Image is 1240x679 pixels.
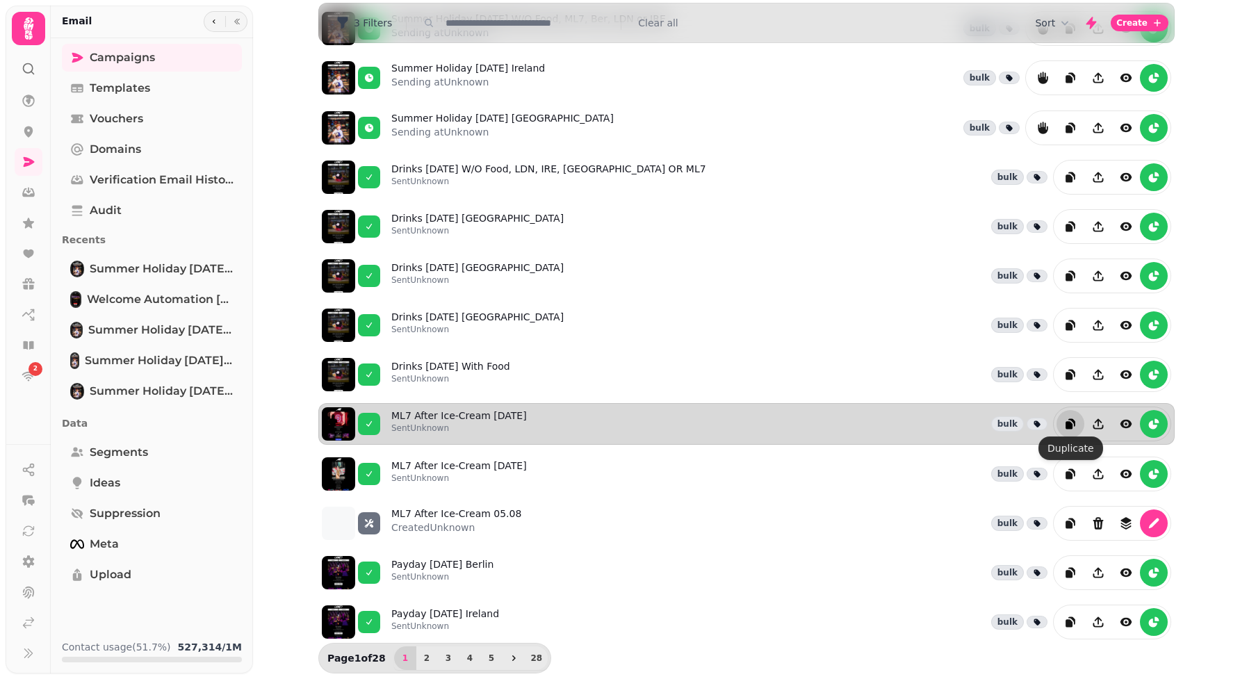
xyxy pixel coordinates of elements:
[62,74,242,102] a: Templates
[90,566,131,583] span: Upload
[62,500,242,527] a: Suppression
[90,444,148,461] span: Segments
[322,457,355,491] img: aHR0cHM6Ly9zdGFtcGVkZS1zZXJ2aWNlLXByb2QtdGVtcGxhdGUtcHJldmlld3MuczMuZXUtd2VzdC0xLmFtYXpvbmF3cy5jb...
[1140,163,1168,191] button: reports
[90,202,122,219] span: Audit
[963,120,996,136] div: bulk
[62,469,242,497] a: Ideas
[1140,361,1168,388] button: reports
[62,286,242,313] a: Welcome Automation IrelandWelcome Automation [GEOGRAPHIC_DATA]
[1112,311,1140,339] button: view
[325,12,403,34] button: 3 Filters
[391,275,564,286] p: Sent Unknown
[62,411,242,436] p: Data
[1084,460,1112,488] button: Share campaign preview
[1140,460,1168,488] button: reports
[391,75,545,89] p: Sending at Unknown
[391,61,545,95] a: Summer Holiday [DATE] IrelandSending atUnknown
[1112,213,1140,240] button: view
[1084,608,1112,636] button: Share campaign preview
[502,646,525,670] button: next
[991,367,1024,382] div: bulk
[391,261,564,291] a: Drinks [DATE] [GEOGRAPHIC_DATA]SentUnknown
[1084,114,1112,142] button: Share campaign preview
[1140,64,1168,92] button: reports
[1112,262,1140,290] button: view
[391,225,564,236] p: Sent Unknown
[88,322,234,338] span: Summer Holiday [DATE] With Food
[90,80,150,97] span: Templates
[1084,410,1112,438] button: Share campaign preview
[963,70,996,85] div: bulk
[1084,163,1112,191] button: Share campaign preview
[33,364,38,374] span: 2
[322,61,355,95] img: aHR0cHM6Ly9zdGFtcGVkZS1zZXJ2aWNlLXByb2QtdGVtcGxhdGUtcHJldmlld3MuczMuZXUtd2VzdC0xLmFtYXpvbmF3cy5jb...
[72,323,81,337] img: Summer Holiday 12th August With Food
[394,646,416,670] button: 1
[1029,114,1057,142] button: reports
[1038,436,1103,460] div: Duplicate
[1111,15,1168,31] button: Create
[391,125,614,139] p: Sending at Unknown
[1112,608,1140,636] button: view
[90,505,161,522] span: Suppression
[991,416,1024,432] div: bulk
[1112,460,1140,488] button: view
[1112,163,1140,191] button: view
[1084,559,1112,587] button: Share campaign preview
[1140,410,1168,438] button: reports
[400,654,411,662] span: 1
[1140,559,1168,587] button: reports
[322,161,355,194] img: aHR0cHM6Ly9zdGFtcGVkZS1zZXJ2aWNlLXByb2QtdGVtcGxhdGUtcHJldmlld3MuczMuZXUtd2VzdC0xLmFtYXpvbmF3cy5jb...
[1057,559,1084,587] button: duplicate
[459,646,481,670] button: 4
[90,536,119,553] span: Meta
[991,170,1024,185] div: bulk
[531,654,542,662] span: 28
[1057,410,1084,438] button: duplicate
[1057,213,1084,240] button: duplicate
[85,352,234,369] span: Summer Holiday [DATE] W/O Food, ML7, Ber, LDN or IRE
[391,176,706,187] p: Sent Unknown
[354,18,392,28] span: 3 Filters
[1084,64,1112,92] button: Share campaign preview
[1057,262,1084,290] button: duplicate
[391,507,521,540] a: ML7 After Ice-Cream 05.08CreatedUnknown
[391,557,493,588] a: Payday [DATE] BerlinSentUnknown
[1057,64,1084,92] button: duplicate
[1035,16,1072,30] button: Sort
[1140,509,1168,537] button: edit
[1057,509,1084,537] button: duplicate
[51,38,253,629] nav: Tabs
[391,162,706,193] a: Drinks [DATE] W/O Food, LDN, IRE, [GEOGRAPHIC_DATA] OR ML7SentUnknown
[1140,311,1168,339] button: reports
[62,14,92,28] h2: Email
[322,507,355,540] img: aHR0cHM6Ly9zdGFtcGVkZS1zZXJ2aWNlLXByb2QtdGVtcGxhdGUtcHJldmlld3MuczMuZXUtd2VzdC0xLmFtYXpvbmF3cy5jb...
[322,358,355,391] img: aHR0cHM6Ly9zdGFtcGVkZS1zZXJ2aWNlLXByb2QtdGVtcGxhdGUtcHJldmlld3MuczMuZXUtd2VzdC0xLmFtYXpvbmF3cy5jb...
[1084,311,1112,339] button: Share campaign preview
[90,475,120,491] span: Ideas
[464,654,475,662] span: 4
[443,654,454,662] span: 3
[1112,509,1140,537] button: revisions
[72,262,83,276] img: Summer Holiday 12th August Berlin
[1112,64,1140,92] button: view
[391,423,527,434] p: Sent Unknown
[391,324,564,335] p: Sent Unknown
[1057,114,1084,142] button: duplicate
[1140,213,1168,240] button: reports
[322,111,355,145] img: aHR0cHM6Ly9zdGFtcGVkZS1zZXJ2aWNlLXByb2QtdGVtcGxhdGUtcHJldmlld3MuczMuZXUtd2VzdC0xLmFtYXpvbmF3cy5jb...
[1140,262,1168,290] button: reports
[1140,608,1168,636] button: reports
[991,318,1024,333] div: bulk
[638,16,678,30] button: Clear all
[391,473,527,484] p: Sent Unknown
[90,383,234,400] span: Summer Holiday [DATE] Ireland
[62,197,242,224] a: Audit
[322,309,355,342] img: aHR0cHM6Ly9zdGFtcGVkZS1zZXJ2aWNlLXByb2QtdGVtcGxhdGUtcHJldmlld3MuczMuZXUtd2VzdC0xLmFtYXpvbmF3cy5jb...
[62,316,242,344] a: Summer Holiday 12th August With FoodSummer Holiday [DATE] With Food
[62,44,242,72] a: Campaigns
[1029,64,1057,92] button: reports
[1112,361,1140,388] button: view
[90,49,155,66] span: Campaigns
